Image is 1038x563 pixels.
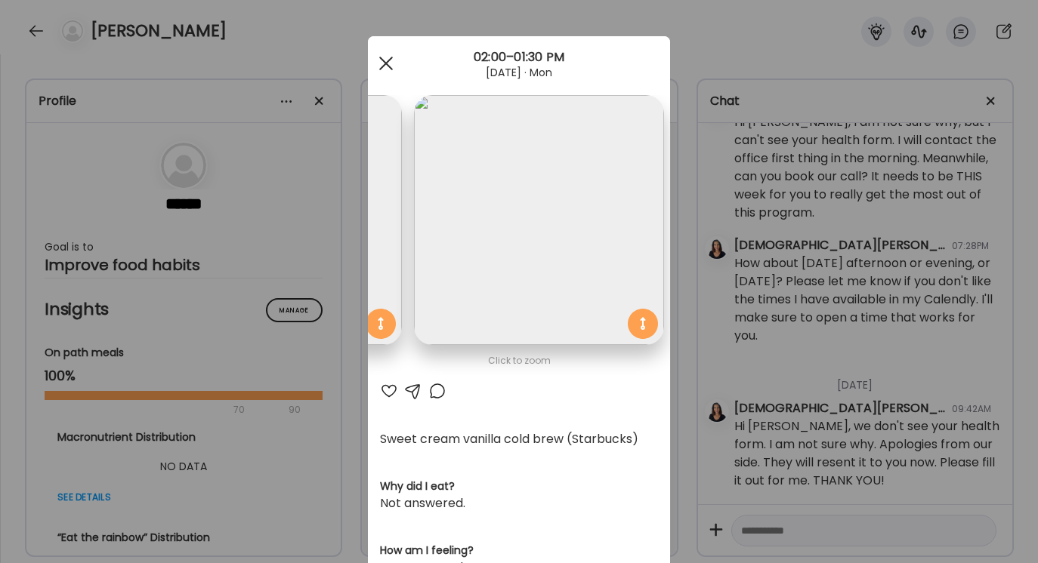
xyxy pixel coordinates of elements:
div: [DATE] · Mon [368,66,670,78]
div: Click to zoom [380,352,658,370]
h3: How am I feeling? [380,543,658,558]
h3: Why did I eat? [380,478,658,494]
div: Not answered. [380,494,658,512]
img: images%2F34M9xvfC7VOFbuVuzn79gX2qEI22%2FaZuNPIA0JvO2s4TWmaLe%2FycEiqXegw5nsgt3oPdlp_1080 [414,95,664,345]
div: Sweet cream vanilla cold brew (Starbucks) [380,430,658,448]
div: 02:00–01:30 PM [368,48,670,66]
